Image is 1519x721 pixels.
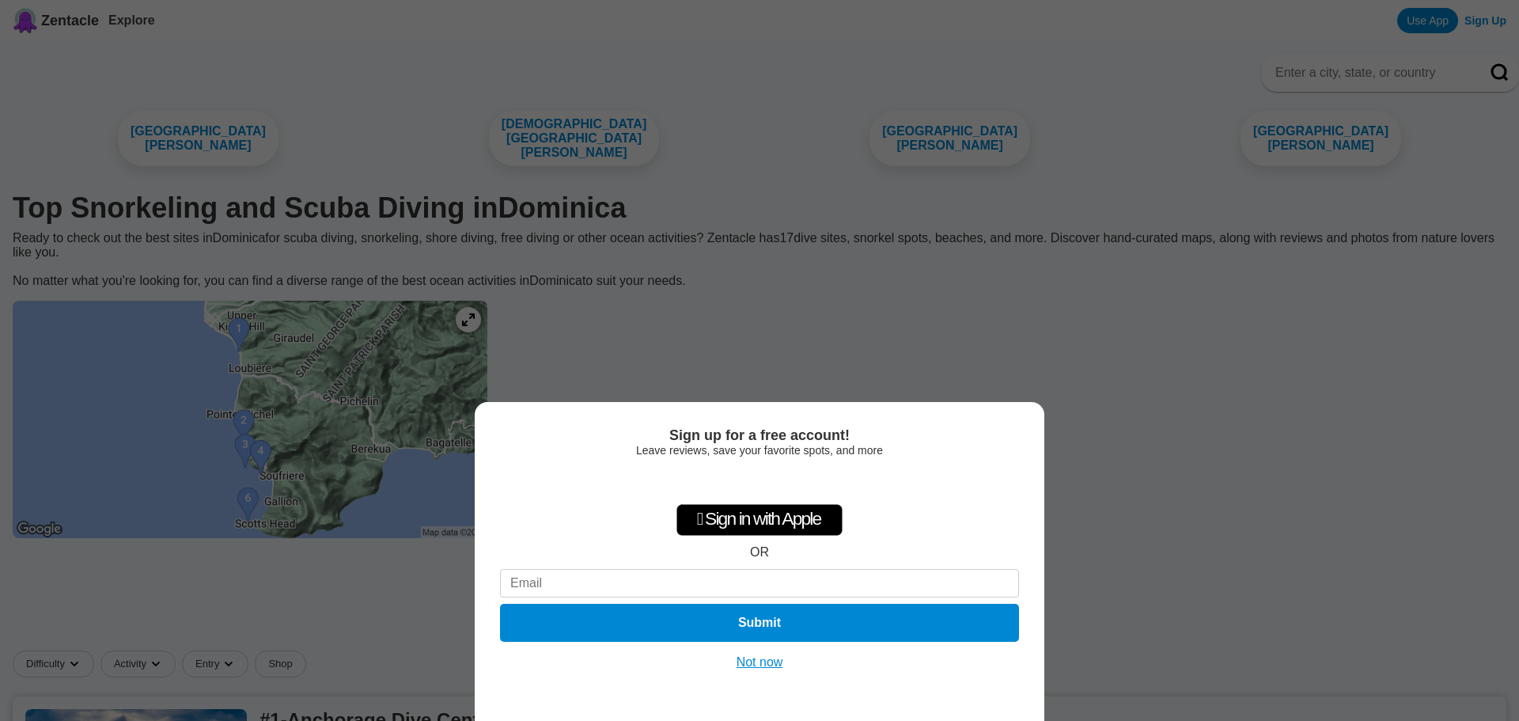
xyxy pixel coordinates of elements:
[680,465,840,499] iframe: Sign in with Google Button
[750,545,769,560] div: OR
[500,427,1019,444] div: Sign up for a free account!
[500,604,1019,642] button: Submit
[676,504,843,536] div: Sign in with Apple
[732,655,788,670] button: Not now
[500,569,1019,598] input: Email
[500,444,1019,457] div: Leave reviews, save your favorite spots, and more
